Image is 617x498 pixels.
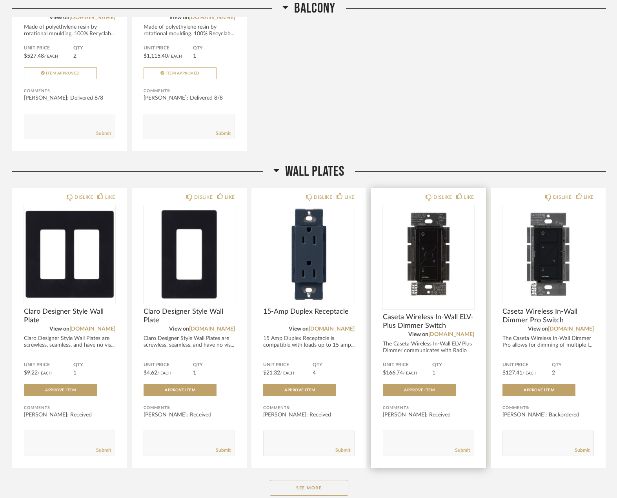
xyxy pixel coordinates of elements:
[24,24,115,37] div: Made of polyethylene resin by rotational moulding. 100% Recyclab...
[263,370,280,376] span: $21.32
[383,205,474,303] div: 0
[46,71,80,75] span: Item Approved
[69,15,115,20] a: [DOMAIN_NAME]
[144,370,157,376] span: $4.62
[73,362,115,368] span: QTY
[166,71,200,75] span: Item Approved
[144,94,235,102] div: [PERSON_NAME]: Delivered 8/8
[45,388,76,392] span: Approve Item
[383,341,474,361] div: The Caseta Wireless In-Wall ELV Plus Dimmer communicates with Radio P...
[524,388,554,392] span: Approve Item
[24,411,115,419] div: [PERSON_NAME]: Received
[24,362,73,368] span: Unit Price
[193,370,196,376] span: 1
[96,447,111,454] a: Submit
[432,370,435,376] span: 1
[502,307,594,325] span: Caseta Wireless In-Wall Dimmer Pro Switch
[144,404,235,412] div: Comments:
[464,193,474,201] div: LIKE
[24,45,73,51] span: Unit Price
[225,193,235,201] div: LIKE
[144,53,168,59] span: $1,115.40
[383,370,403,376] span: $166.74
[383,313,474,330] span: Caseta Wireless In-Wall ELV-Plus Dimmer Switch
[144,67,217,79] button: Item Approved
[144,87,235,95] div: Comments:
[502,205,594,303] img: undefined
[335,447,350,454] a: Submit
[263,205,355,303] img: undefined
[194,193,213,201] div: DISLIKE
[75,193,93,201] div: DISLIKE
[193,53,196,59] span: 1
[193,362,235,368] span: QTY
[502,404,594,412] div: Comments:
[165,388,195,392] span: Approve Item
[502,384,575,396] button: Approve Item
[189,326,235,332] a: [DOMAIN_NAME]
[309,326,355,332] a: [DOMAIN_NAME]
[263,404,355,412] div: Comments:
[270,480,348,496] button: See More
[289,326,309,332] span: View on
[403,371,417,375] span: / Each
[144,384,217,396] button: Approve Item
[263,384,336,396] button: Approve Item
[49,326,69,332] span: View on
[548,326,594,332] a: [DOMAIN_NAME]
[502,335,594,349] div: The Caseta Wireless In-Wall Dimmer Pro allows for dimming of multiple l...
[432,362,474,368] span: QTY
[44,55,58,58] span: / Each
[96,130,111,137] a: Submit
[144,24,235,37] div: Made of polyethylene resin by rotational moulding. 100% Recyclab...
[144,411,235,419] div: [PERSON_NAME]: Received
[344,193,355,201] div: LIKE
[428,332,474,337] a: [DOMAIN_NAME]
[455,447,470,454] a: Submit
[193,45,235,51] span: QTY
[584,193,594,201] div: LIKE
[263,411,355,419] div: [PERSON_NAME]: Received
[144,205,235,303] img: undefined
[383,404,474,412] div: Comments:
[314,193,332,201] div: DISLIKE
[49,15,69,20] span: View on
[502,370,522,376] span: $127.41
[383,362,432,368] span: Unit Price
[528,326,548,332] span: View on
[38,371,52,375] span: / Each
[169,326,189,332] span: View on
[313,362,355,368] span: QTY
[383,384,456,396] button: Approve Item
[502,411,594,419] div: [PERSON_NAME]: Backordered
[263,335,355,349] div: 15 Amp Duplex Receptacle is compatible with loads up to 15 amp...
[24,335,115,349] div: Claro Designer Style Wall Plates are screwless, seamless, and have no vis...
[73,370,76,376] span: 1
[144,45,193,51] span: Unit Price
[144,335,235,349] div: Claro Designer Style Wall Plates are screwless, seamless, and have no vis...
[502,362,552,368] span: Unit Price
[24,94,115,102] div: [PERSON_NAME]: Delivered 8/8
[105,193,115,201] div: LIKE
[73,53,76,59] span: 2
[24,370,38,376] span: $9.22
[168,55,182,58] span: / Each
[263,307,355,316] span: 15-Amp Duplex Receptacle
[24,67,97,79] button: Item Approved
[24,384,97,396] button: Approve Item
[144,362,193,368] span: Unit Price
[383,411,474,419] div: [PERSON_NAME]: Received
[189,15,235,20] a: [DOMAIN_NAME]
[284,388,315,392] span: Approve Item
[404,388,435,392] span: Approve Item
[285,163,344,180] span: Wall Plates
[553,193,571,201] div: DISLIKE
[144,307,235,325] span: Claro Designer Style Wall Plate
[408,332,428,337] span: View on
[552,370,555,376] span: 2
[69,326,115,332] a: [DOMAIN_NAME]
[24,404,115,412] div: Comments:
[575,447,590,454] a: Submit
[280,371,294,375] span: / Each
[24,205,115,303] img: undefined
